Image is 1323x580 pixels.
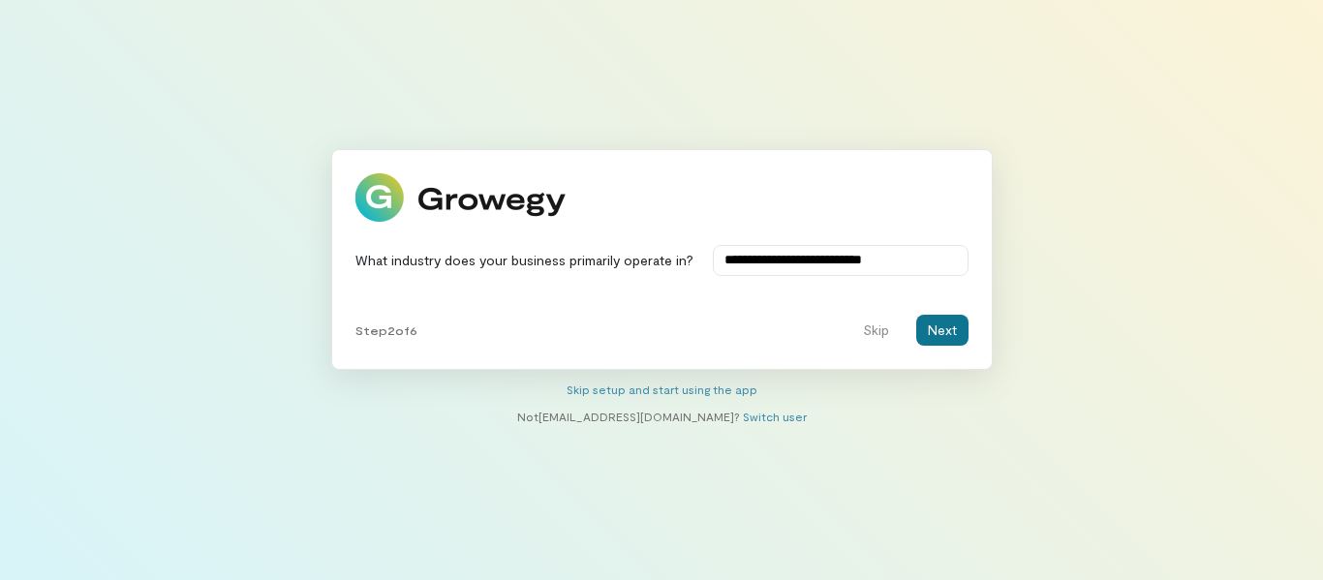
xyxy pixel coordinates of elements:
[355,173,567,222] img: Growegy logo
[517,410,740,423] span: Not [EMAIL_ADDRESS][DOMAIN_NAME] ?
[916,315,969,346] button: Next
[355,322,417,338] span: Step 2 of 6
[567,382,757,396] a: Skip setup and start using the app
[743,410,807,423] a: Switch user
[355,251,693,270] label: What industry does your business primarily operate in?
[851,315,901,346] button: Skip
